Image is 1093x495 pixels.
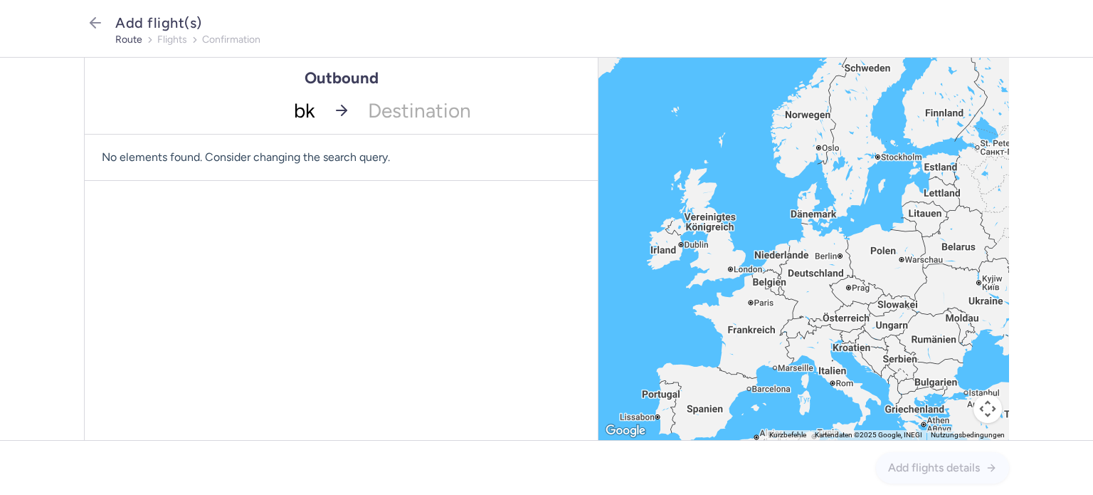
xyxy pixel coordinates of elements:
button: Kurzbefehle [769,430,806,440]
a: Nutzungsbedingungen [931,431,1005,439]
span: Add flights details [888,462,980,474]
button: flights [157,34,187,46]
span: No elements found. Consider changing the search query. [85,135,598,180]
span: Destination [359,87,598,134]
span: Kartendaten ©2025 Google, INEGI [815,431,922,439]
button: Kamerasteuerung für die Karte [973,395,1002,423]
input: -searchbox [85,87,324,134]
img: Google [602,422,649,440]
h1: Outbound [305,69,379,87]
button: route [115,34,142,46]
span: Add flight(s) [115,14,202,31]
button: Add flights details [876,452,1009,484]
a: Dieses Gebiet in Google Maps öffnen (in neuem Fenster) [602,426,649,435]
button: confirmation [202,34,260,46]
